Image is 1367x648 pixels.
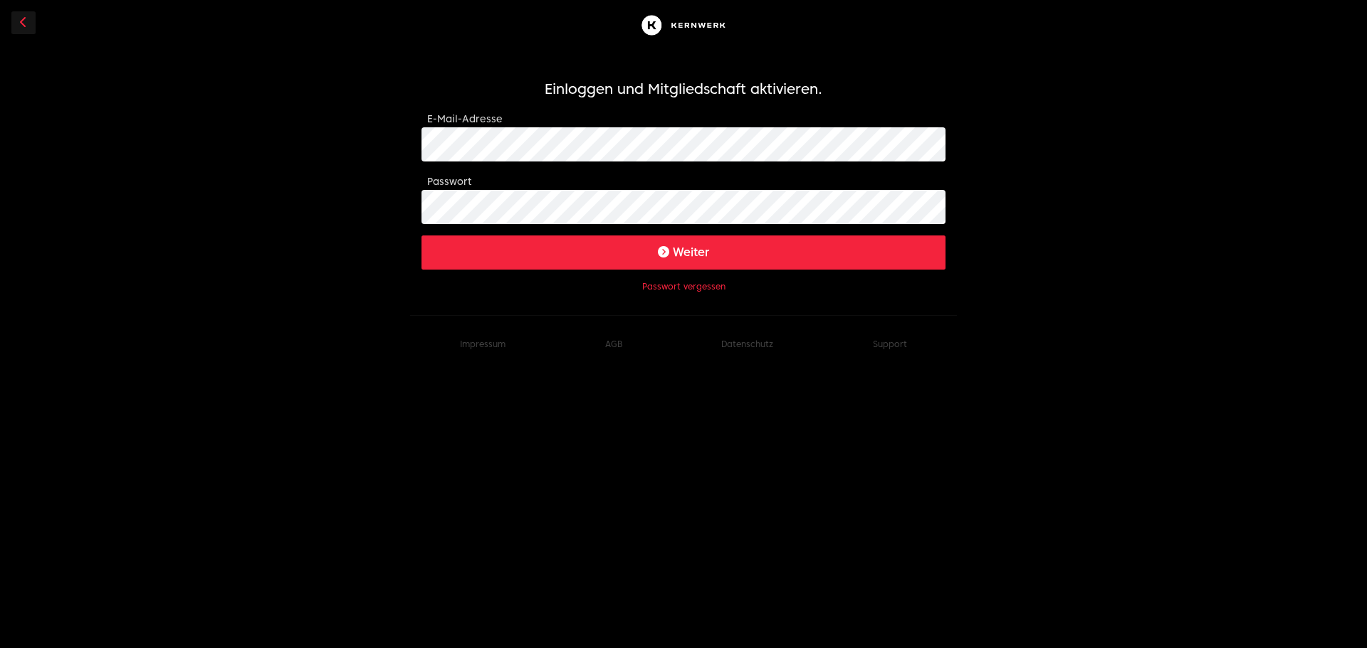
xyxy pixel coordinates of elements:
[427,176,471,187] label: Passwort
[638,11,729,39] img: Kernwerk®
[421,79,946,99] h1: Einloggen und Mitgliedschaft aktivieren.
[460,339,506,349] a: Impressum
[421,235,946,270] button: Weiter
[721,339,773,349] a: Datenschutz
[605,339,622,349] a: AGB
[873,339,907,350] button: Support
[427,113,503,124] label: E-Mail-Adresse
[642,281,726,292] button: Passwort vergessen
